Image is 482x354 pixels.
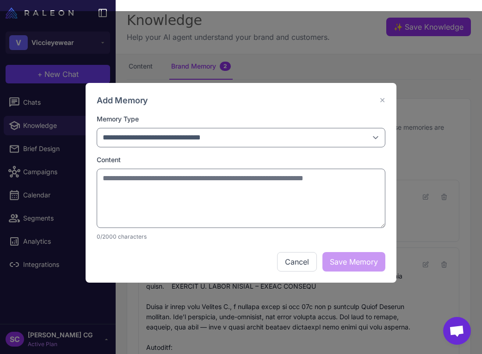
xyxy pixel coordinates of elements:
[277,252,317,272] button: Cancel
[443,317,471,345] a: Open chat
[6,7,74,19] img: Raleon Logo
[322,252,385,272] button: Save Memory
[97,114,385,124] label: Memory Type
[379,95,385,106] button: ✕
[97,233,385,241] p: 0/2000 characters
[97,155,385,165] label: Content
[97,94,148,107] h3: Add Memory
